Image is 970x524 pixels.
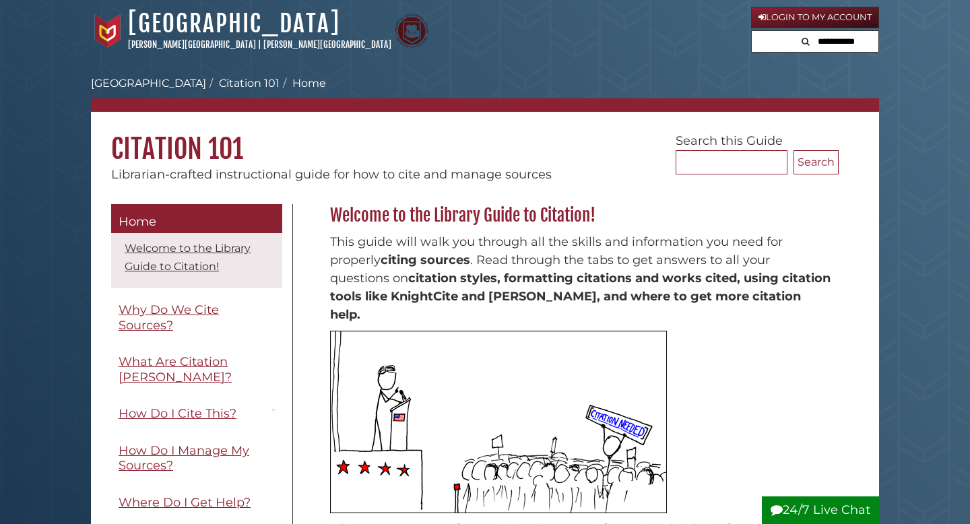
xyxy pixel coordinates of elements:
[762,496,879,524] button: 24/7 Live Chat
[330,331,667,513] img: Stick figure cartoon of politician speaking to crowd, person holding sign that reads "citation ne...
[111,347,282,392] a: What Are Citation [PERSON_NAME]?
[111,399,282,429] a: How Do I Cite This?
[91,112,879,166] h1: Citation 101
[794,150,839,174] button: Search
[91,75,879,112] nav: breadcrumb
[119,443,249,473] span: How Do I Manage My Sources?
[330,271,831,322] strong: citation styles, formatting citations and works cited, using citation tools like KnightCite and [...
[91,77,206,90] a: [GEOGRAPHIC_DATA]
[111,295,282,340] a: Why Do We Cite Sources?
[111,204,282,234] a: Home
[751,7,879,28] a: Login to My Account
[119,406,236,421] span: How Do I Cite This?
[323,205,839,226] h2: Welcome to the Library Guide to Citation!
[798,31,814,49] button: Search
[395,14,428,48] img: Calvin Theological Seminary
[111,167,552,182] span: Librarian-crafted instructional guide for how to cite and manage sources
[330,234,831,322] span: This guide will walk you through all the skills and information you need for properly . Read thro...
[119,495,251,510] span: Where Do I Get Help?
[128,39,256,50] a: [PERSON_NAME][GEOGRAPHIC_DATA]
[280,75,326,92] li: Home
[111,488,282,518] a: Where Do I Get Help?
[219,77,280,90] a: Citation 101
[125,242,251,273] a: Welcome to the Library Guide to Citation!
[128,9,340,38] a: [GEOGRAPHIC_DATA]
[119,214,156,229] span: Home
[119,354,232,385] span: What Are Citation [PERSON_NAME]?
[258,39,261,50] span: |
[802,37,810,46] i: Search
[119,302,219,333] span: Why Do We Cite Sources?
[381,253,470,267] strong: citing sources
[111,436,282,481] a: How Do I Manage My Sources?
[263,39,391,50] a: [PERSON_NAME][GEOGRAPHIC_DATA]
[91,14,125,48] img: Calvin University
